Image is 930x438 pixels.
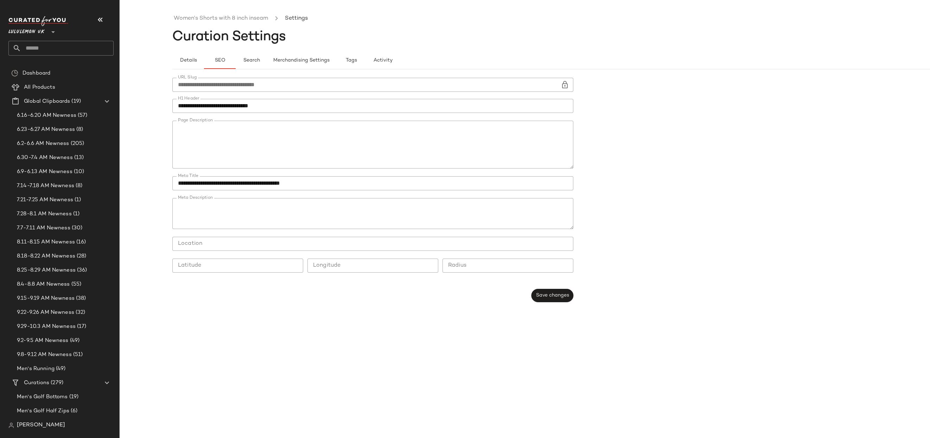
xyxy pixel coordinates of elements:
[17,182,74,190] span: 7.14-7.18 AM Newness
[17,337,69,345] span: 9.2-9.5 AM Newness
[17,393,68,401] span: Men's Golf Bottoms
[8,24,45,37] span: Lululemon UK
[17,112,76,120] span: 6.16-6.20 AM Newness
[17,168,72,176] span: 6.9-6.13 AM Newness
[23,69,50,77] span: Dashboard
[69,407,77,415] span: (6)
[17,407,69,415] span: Men's Golf Half Zips
[17,154,73,162] span: 6.30-7.4 AM Newness
[70,280,82,288] span: (55)
[174,14,268,23] a: Women's Shorts with 8 inch inseam
[75,252,87,260] span: (28)
[74,182,82,190] span: (8)
[17,294,75,303] span: 9.15-9.19 AM Newness
[74,309,85,317] span: (32)
[75,294,86,303] span: (38)
[70,224,83,232] span: (30)
[373,58,393,63] span: Activity
[17,140,69,148] span: 6.2-6.6 AM Newness
[73,196,81,204] span: (1)
[55,365,66,373] span: (49)
[17,280,70,288] span: 8.4-8.8 AM Newness
[76,266,87,274] span: (36)
[69,140,84,148] span: (205)
[17,351,72,359] span: 9.8-9.12 AM Newness
[8,16,68,26] img: cfy_white_logo.C9jOOHJF.svg
[17,196,73,204] span: 7.21-7.25 AM Newness
[73,154,84,162] span: (13)
[17,309,74,317] span: 9.22-9.26 AM Newness
[17,365,55,373] span: Men's Running
[70,97,81,106] span: (19)
[17,126,75,134] span: 6.23-6.27 AM Newness
[243,58,260,63] span: Search
[72,210,79,218] span: (1)
[536,293,569,298] span: Save changes
[24,97,70,106] span: Global Clipboards
[17,210,72,218] span: 7.28-8.1 AM Newness
[75,126,83,134] span: (8)
[179,58,197,63] span: Details
[24,83,55,91] span: All Products
[273,58,330,63] span: Merchandising Settings
[49,379,63,387] span: (279)
[11,70,18,77] img: svg%3e
[69,337,80,345] span: (49)
[214,58,225,63] span: SEO
[17,421,65,430] span: [PERSON_NAME]
[76,323,87,331] span: (17)
[72,351,83,359] span: (51)
[284,14,309,23] li: Settings
[24,379,49,387] span: Curations
[76,112,88,120] span: (57)
[17,252,75,260] span: 8.18-8.22 AM Newness
[8,423,14,428] img: svg%3e
[72,168,84,176] span: (10)
[75,238,86,246] span: (16)
[531,289,573,302] button: Save changes
[17,224,70,232] span: 7.7-7.11 AM Newness
[68,393,79,401] span: (19)
[172,30,286,44] span: Curation Settings
[17,323,76,331] span: 9.29-10.3 AM Newness
[345,58,357,63] span: Tags
[17,266,76,274] span: 8.25-8.29 AM Newness
[17,238,75,246] span: 8.11-8.15 AM Newness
